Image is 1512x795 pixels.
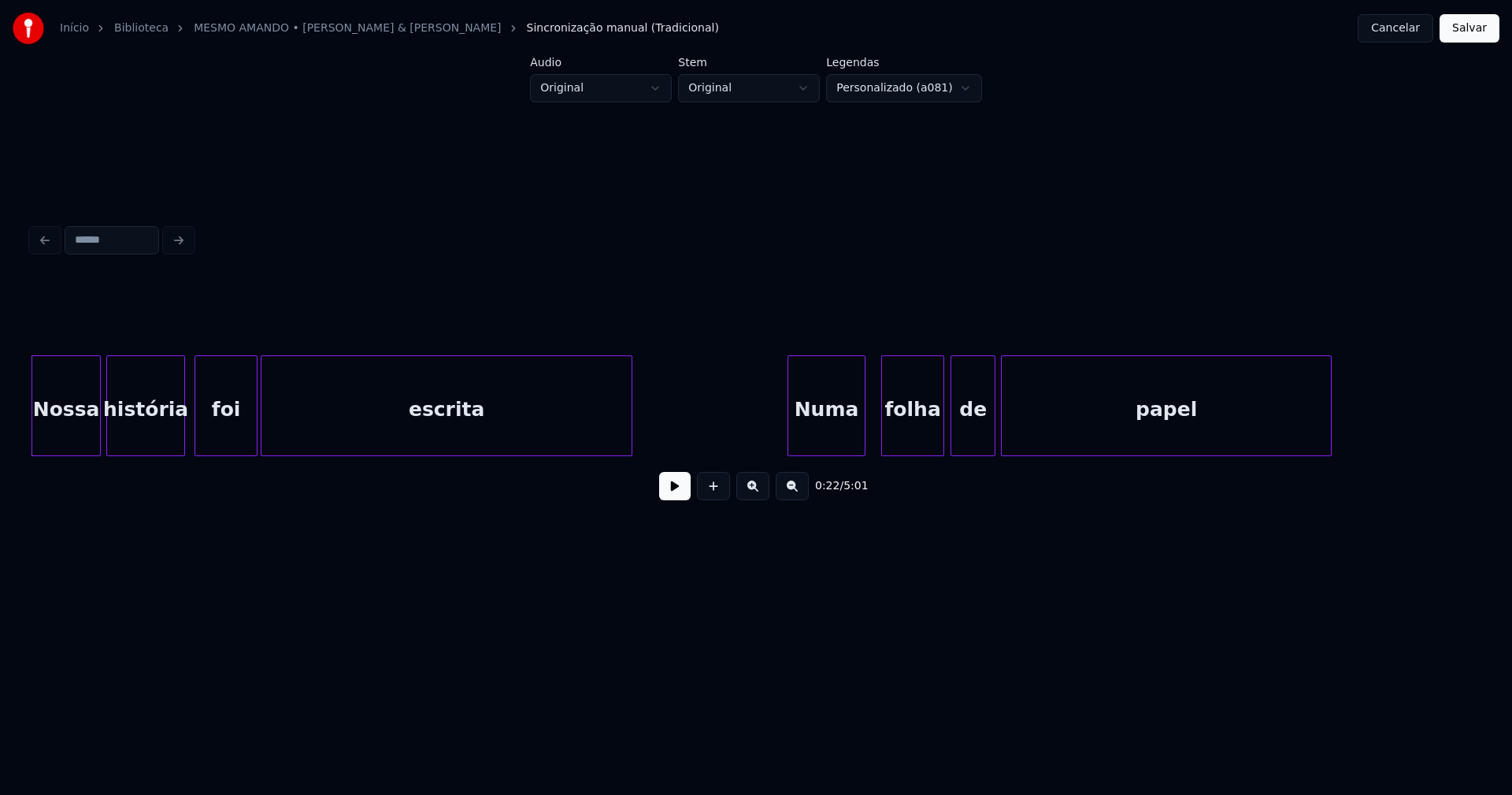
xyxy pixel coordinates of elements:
[194,20,501,36] a: MESMO AMANDO • [PERSON_NAME] & [PERSON_NAME]
[815,478,839,494] span: 0:22
[114,20,169,36] a: Biblioteca
[530,57,672,68] label: Áudio
[60,20,89,36] a: Início
[527,20,719,36] span: Sincronização manual (Tradicional)
[843,478,868,494] span: 5:01
[1440,14,1499,43] button: Salvar
[13,13,44,44] img: youka
[815,478,853,494] div: /
[60,20,719,36] nav: breadcrumb
[1358,14,1433,43] button: Cancelar
[678,57,820,68] label: Stem
[826,57,981,68] label: Legendas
